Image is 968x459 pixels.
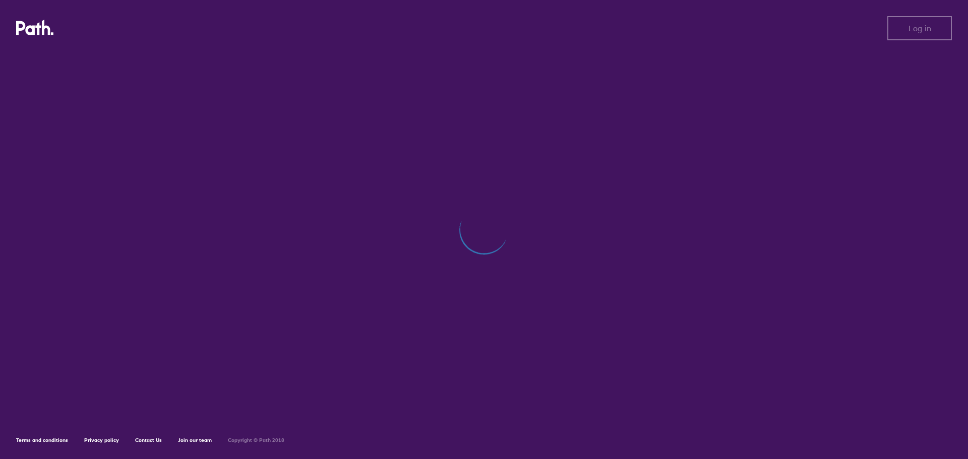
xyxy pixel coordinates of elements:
[135,437,162,443] a: Contact Us
[16,437,68,443] a: Terms and conditions
[887,16,952,40] button: Log in
[228,437,284,443] h6: Copyright © Path 2018
[84,437,119,443] a: Privacy policy
[178,437,212,443] a: Join our team
[909,24,931,33] span: Log in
